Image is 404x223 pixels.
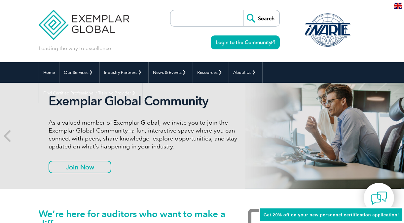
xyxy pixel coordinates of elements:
[39,83,142,103] a: Find Certified Professional / Training Provider
[394,3,402,9] img: en
[39,45,111,52] p: Leading the way to excellence
[100,62,148,83] a: Industry Partners
[193,62,229,83] a: Resources
[264,212,399,217] span: Get 20% off on your new personnel certification application!
[243,10,279,26] input: Search
[49,161,111,173] a: Join Now
[39,62,59,83] a: Home
[371,190,387,206] img: contact-chat.png
[59,62,99,83] a: Our Services
[211,35,280,49] a: Login to the Community
[229,62,262,83] a: About Us
[271,40,275,44] img: open_square.png
[49,119,251,150] p: As a valued member of Exemplar Global, we invite you to join the Exemplar Global Community—a fun,...
[149,62,193,83] a: News & Events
